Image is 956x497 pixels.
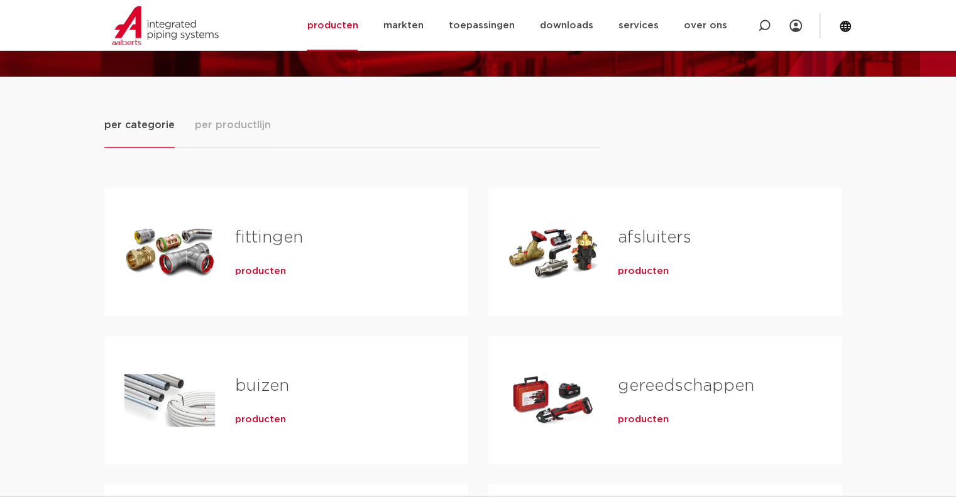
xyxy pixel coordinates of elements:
a: gereedschappen [618,378,754,394]
a: fittingen [235,229,303,246]
a: producten [235,413,286,426]
a: producten [618,413,669,426]
a: producten [618,265,669,278]
a: producten [235,265,286,278]
a: buizen [235,378,289,394]
span: per categorie [104,117,175,133]
span: per productlijn [195,117,271,133]
a: afsluiters [618,229,691,246]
